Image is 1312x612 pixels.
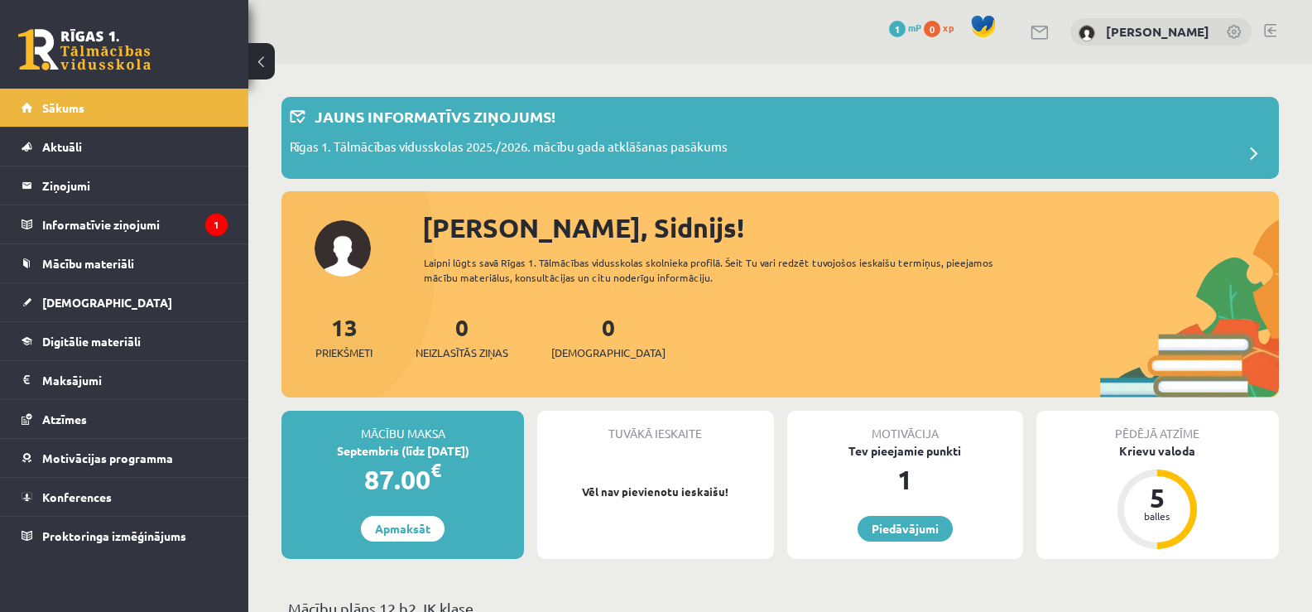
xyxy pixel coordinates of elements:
[22,283,228,321] a: [DEMOGRAPHIC_DATA]
[943,21,954,34] span: xp
[889,21,921,34] a: 1 mP
[858,516,953,542] a: Piedāvājumi
[1132,511,1182,521] div: balles
[787,442,1023,460] div: Tev pieejamie punkti
[290,105,1271,171] a: Jauns informatīvs ziņojums! Rīgas 1. Tālmācības vidusskolas 2025./2026. mācību gada atklāšanas pa...
[42,412,87,426] span: Atzīmes
[22,166,228,205] a: Ziņojumi
[416,345,508,361] span: Neizlasītās ziņas
[42,361,228,399] legend: Maksājumi
[22,128,228,166] a: Aktuāli
[1079,25,1095,41] img: Sidnijs Kalniņš
[787,460,1023,499] div: 1
[416,312,508,361] a: 0Neizlasītās ziņas
[22,361,228,399] a: Maksājumi
[422,208,1279,248] div: [PERSON_NAME], Sidnijs!
[315,105,555,128] p: Jauns informatīvs ziņojums!
[787,411,1023,442] div: Motivācija
[22,400,228,438] a: Atzīmes
[1036,442,1279,552] a: Krievu valoda 5 balles
[42,100,84,115] span: Sākums
[22,478,228,516] a: Konferences
[290,137,728,161] p: Rīgas 1. Tālmācības vidusskolas 2025./2026. mācību gada atklāšanas pasākums
[22,89,228,127] a: Sākums
[42,334,141,349] span: Digitālie materiāli
[42,451,173,465] span: Motivācijas programma
[924,21,940,37] span: 0
[545,484,765,500] p: Vēl nav pievienotu ieskaišu!
[42,139,82,154] span: Aktuāli
[18,29,151,70] a: Rīgas 1. Tālmācības vidusskola
[22,322,228,360] a: Digitālie materiāli
[42,256,134,271] span: Mācību materiāli
[1132,484,1182,511] div: 5
[1106,23,1209,40] a: [PERSON_NAME]
[22,517,228,555] a: Proktoringa izmēģinājums
[315,312,372,361] a: 13Priekšmeti
[42,528,186,543] span: Proktoringa izmēģinājums
[424,255,1022,285] div: Laipni lūgts savā Rīgas 1. Tālmācības vidusskolas skolnieka profilā. Šeit Tu vari redzēt tuvojošo...
[22,205,228,243] a: Informatīvie ziņojumi1
[42,489,112,504] span: Konferences
[924,21,962,34] a: 0 xp
[551,312,666,361] a: 0[DEMOGRAPHIC_DATA]
[551,345,666,361] span: [DEMOGRAPHIC_DATA]
[361,516,445,542] a: Apmaksāt
[889,21,906,37] span: 1
[42,205,228,243] legend: Informatīvie ziņojumi
[42,295,172,310] span: [DEMOGRAPHIC_DATA]
[42,166,228,205] legend: Ziņojumi
[205,214,228,236] i: 1
[315,345,372,361] span: Priekšmeti
[430,458,441,482] span: €
[281,442,524,460] div: Septembris (līdz [DATE])
[537,411,773,442] div: Tuvākā ieskaite
[281,460,524,499] div: 87.00
[908,21,921,34] span: mP
[22,439,228,477] a: Motivācijas programma
[1036,411,1279,442] div: Pēdējā atzīme
[1036,442,1279,460] div: Krievu valoda
[22,244,228,282] a: Mācību materiāli
[281,411,524,442] div: Mācību maksa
